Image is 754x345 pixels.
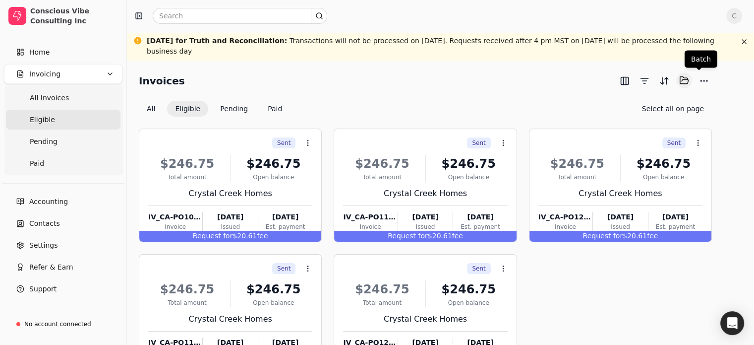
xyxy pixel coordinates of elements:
[593,222,647,231] div: Issued
[277,264,290,273] span: Sent
[398,222,453,231] div: Issued
[430,155,508,173] div: $246.75
[153,8,327,24] input: Search
[139,101,163,117] button: All
[472,264,485,273] span: Sent
[343,280,421,298] div: $246.75
[234,155,312,173] div: $246.75
[30,6,118,26] div: Conscious Vibe Consulting Inc
[343,313,507,325] div: Crystal Creek Homes
[538,212,592,222] div: IV_CA-PO121090_20250919182904009
[29,284,57,294] span: Support
[30,137,58,147] span: Pending
[472,138,485,147] span: Sent
[334,231,516,242] div: $20.61
[398,212,453,222] div: [DATE]
[148,298,226,307] div: Total amount
[148,313,312,325] div: Crystal Creek Homes
[4,257,122,277] button: Refer & Earn
[430,173,508,182] div: Open balance
[147,37,287,45] span: [DATE] for Truth and Reconciliation :
[6,132,120,151] a: Pending
[29,240,58,251] span: Settings
[430,280,508,298] div: $246.75
[30,158,44,169] span: Paid
[343,298,421,307] div: Total amount
[29,197,68,207] span: Accounting
[30,93,69,103] span: All Invoices
[147,36,734,57] div: Transactions will not be processed on [DATE]. Requests received after 4 pm MST on [DATE] will be ...
[6,88,120,108] a: All Invoices
[148,155,226,173] div: $246.75
[676,72,692,88] button: Batch (0)
[24,320,91,329] div: No account connected
[4,64,122,84] button: Invoicing
[260,101,290,117] button: Paid
[193,232,233,240] span: Request for
[647,232,658,240] span: fee
[234,173,312,182] div: Open balance
[4,192,122,211] a: Accounting
[212,101,256,117] button: Pending
[258,222,312,231] div: Est. payment
[582,232,623,240] span: Request for
[258,212,312,222] div: [DATE]
[4,213,122,233] a: Contacts
[6,153,120,173] a: Paid
[648,222,702,231] div: Est. payment
[388,232,428,240] span: Request for
[696,73,712,89] button: More
[4,279,122,299] button: Support
[257,232,268,240] span: fee
[6,110,120,130] a: Eligible
[453,212,507,222] div: [DATE]
[29,47,50,58] span: Home
[139,101,290,117] div: Invoice filter options
[453,222,507,231] div: Est. payment
[234,280,312,298] div: $246.75
[139,73,185,89] h2: Invoices
[593,212,647,222] div: [DATE]
[538,173,616,182] div: Total amount
[234,298,312,307] div: Open balance
[529,231,711,242] div: $20.61
[29,218,60,229] span: Contacts
[667,138,681,147] span: Sent
[685,51,717,68] div: Batch
[343,212,397,222] div: IV_CA-PO118243_20250919214510082
[656,73,672,89] button: Sort
[148,222,202,231] div: Invoice
[538,222,592,231] div: Invoice
[343,155,421,173] div: $246.75
[343,188,507,200] div: Crystal Creek Homes
[277,138,290,147] span: Sent
[343,222,397,231] div: Invoice
[4,315,122,333] a: No account connected
[167,101,208,117] button: Eligible
[139,231,321,242] div: $20.61
[148,212,202,222] div: IV_CA-PO108182_20250922205608061
[148,188,312,200] div: Crystal Creek Homes
[29,262,73,273] span: Refer & Earn
[538,155,616,173] div: $246.75
[203,222,257,231] div: Issued
[148,173,226,182] div: Total amount
[343,173,421,182] div: Total amount
[29,69,60,79] span: Invoicing
[625,155,702,173] div: $246.75
[648,212,702,222] div: [DATE]
[4,235,122,255] a: Settings
[625,173,702,182] div: Open balance
[720,311,744,335] div: Open Intercom Messenger
[30,115,55,125] span: Eligible
[634,101,712,117] button: Select all on page
[203,212,257,222] div: [DATE]
[148,280,226,298] div: $246.75
[430,298,508,307] div: Open balance
[538,188,702,200] div: Crystal Creek Homes
[4,42,122,62] a: Home
[452,232,463,240] span: fee
[726,8,742,24] button: C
